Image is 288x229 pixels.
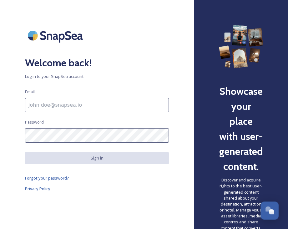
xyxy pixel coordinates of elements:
[25,119,44,125] span: Password
[25,174,169,182] a: Forgot your password?
[25,98,169,112] input: john.doe@snapsea.io
[260,201,279,220] button: Open Chat
[25,185,169,192] a: Privacy Policy
[219,84,263,174] h2: Showcase your place with user-generated content.
[25,74,169,79] span: Log in to your SnapSea account
[25,186,50,191] span: Privacy Policy
[25,55,169,70] h2: Welcome back!
[25,89,35,95] span: Email
[25,152,169,164] button: Sign in
[25,175,69,181] span: Forgot your password?
[25,25,88,46] img: SnapSea Logo
[219,25,263,68] img: 63b42ca75bacad526042e722_Group%20154-p-800.png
